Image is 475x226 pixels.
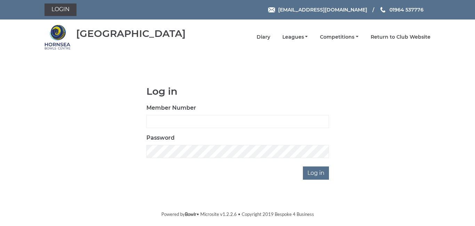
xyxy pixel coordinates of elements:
a: Leagues [282,34,308,40]
img: Email [268,7,275,13]
a: Competitions [320,34,359,40]
span: Powered by • Microsite v1.2.2.6 • Copyright 2019 Bespoke 4 Business [161,211,314,217]
a: Return to Club Website [371,34,430,40]
a: Bowlr [185,211,196,217]
a: Login [45,3,77,16]
input: Log in [303,166,329,180]
div: [GEOGRAPHIC_DATA] [76,28,186,39]
img: Hornsea Bowls Centre [45,24,71,50]
img: Phone us [380,7,385,13]
a: Phone us 01964 537776 [379,6,424,14]
span: [EMAIL_ADDRESS][DOMAIN_NAME] [278,7,367,13]
a: Diary [257,34,270,40]
label: Member Number [146,104,196,112]
label: Password [146,134,175,142]
a: Email [EMAIL_ADDRESS][DOMAIN_NAME] [268,6,367,14]
span: 01964 537776 [389,7,424,13]
h1: Log in [146,86,329,97]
